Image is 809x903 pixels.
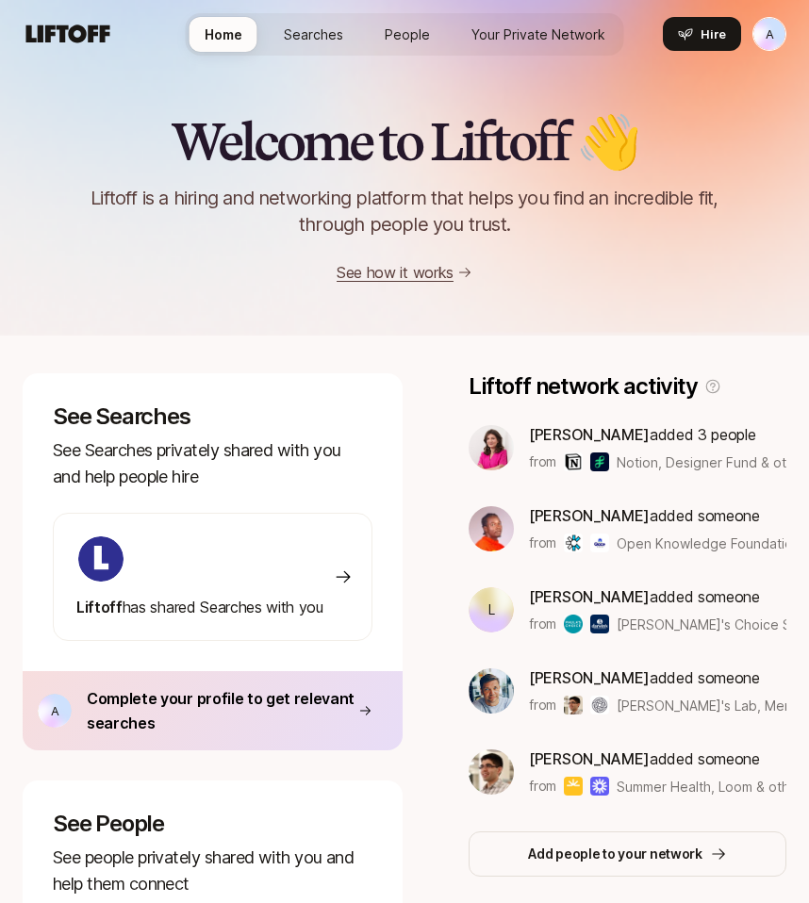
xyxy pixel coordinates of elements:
a: Searches [269,17,358,52]
p: Liftoff is a hiring and networking platform that helps you find an incredible fit, through people... [67,185,742,238]
p: added someone [529,747,786,771]
span: Searches [284,25,343,44]
img: 9e09e871_5697_442b_ae6e_b16e3f6458f8.jpg [469,425,514,470]
img: Notion [564,452,583,471]
p: A [51,699,59,722]
p: Complete your profile to get relevant searches [87,686,358,735]
h2: Welcome to Liftoff 👋 [171,113,639,170]
button: A [752,17,786,51]
button: Hire [663,17,741,51]
a: People [370,17,445,52]
a: See how it works [337,263,454,282]
span: Your Private Network [471,25,605,44]
p: from [529,532,556,554]
p: from [529,694,556,716]
span: [PERSON_NAME] [529,425,650,444]
p: from [529,613,556,635]
img: Kunal's Lab [564,696,583,714]
img: ACg8ocKIuO9-sklR2KvA8ZVJz4iZ_g9wtBiQREC3t8A94l4CTg=s160-c [78,536,124,582]
img: Darwin's Natural Pet Products [590,615,609,633]
span: [PERSON_NAME] [529,506,650,525]
span: [PERSON_NAME] [529,668,650,687]
img: Summer Health [564,777,583,796]
p: added someone [529,503,786,528]
span: [PERSON_NAME]'s Lab, Mercury & others [617,696,786,715]
p: Liftoff network activity [469,373,697,400]
p: from [529,775,556,797]
span: has shared Searches with you [76,598,323,616]
p: L [488,599,495,621]
img: 51485a00_fd54_4cf9_856c_c539265443d0.jpg [469,506,514,551]
span: Home [205,25,242,44]
img: ACg8ocKEKRaDdLI4UrBIVgU4GlSDRsaw4FFi6nyNfamyhzdGAwDX=s160-c [469,668,514,714]
span: Notion, Designer Fund & others [617,452,786,472]
a: Your Private Network [456,17,620,52]
img: QaceHomes [590,534,609,552]
p: See Searches privately shared with you and help people hire [53,437,372,490]
img: Designer Fund [590,452,609,471]
p: added someone [529,584,786,609]
p: See people privately shared with you and help them connect [53,845,372,897]
span: Liftoff [76,598,123,616]
a: Home [190,17,257,52]
span: People [385,25,430,44]
p: added 3 people [529,422,786,447]
img: Paula's Choice Skincare [564,615,583,633]
p: A [766,23,774,45]
p: Add people to your network [528,843,702,865]
p: from [529,451,556,473]
p: See Searches [53,403,372,430]
span: Hire [701,25,726,43]
span: [PERSON_NAME] [529,749,650,768]
img: Open Knowledge Foundation [564,534,583,552]
span: [PERSON_NAME] [529,587,650,606]
img: Mercury [590,696,609,714]
img: 222e4539_faf0_4343_8ec7_5e9c1361c835.jpg [469,749,514,795]
button: Add people to your network [469,831,786,877]
p: See People [53,811,372,837]
img: Loom [590,777,609,796]
p: added someone [529,665,786,690]
span: Summer Health, Loom & others [617,777,786,796]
